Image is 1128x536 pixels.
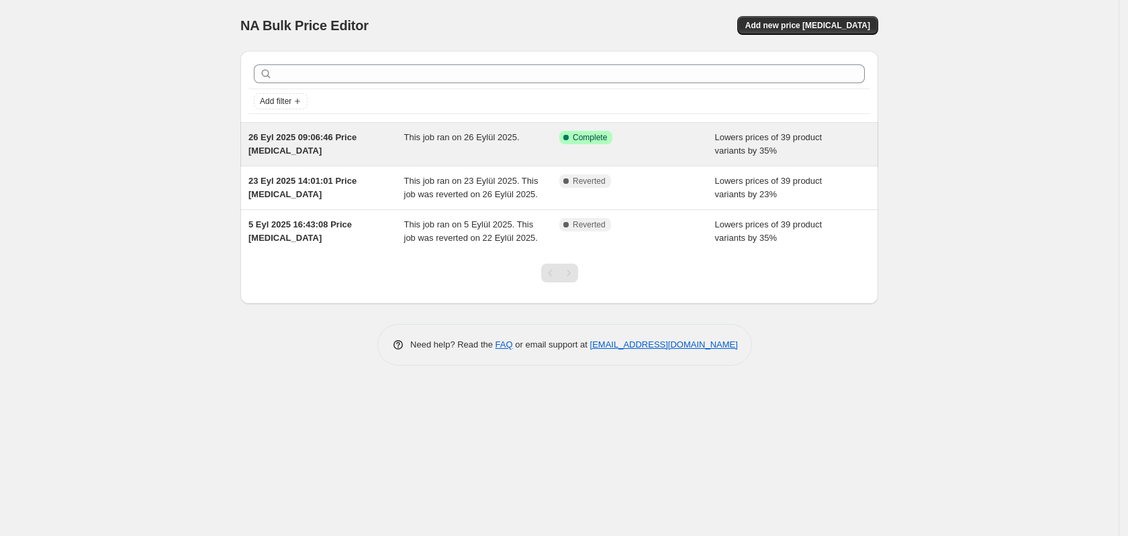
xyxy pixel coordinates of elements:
span: This job ran on 5 Eylül 2025. This job was reverted on 22 Eylül 2025. [404,219,538,243]
nav: Pagination [541,264,578,282]
span: 26 Eyl 2025 09:06:46 Price [MEDICAL_DATA] [248,132,357,156]
span: Reverted [573,219,606,230]
button: Add filter [254,93,308,109]
span: This job ran on 23 Eylül 2025. This job was reverted on 26 Eylül 2025. [404,176,538,199]
span: 23 Eyl 2025 14:01:01 Price [MEDICAL_DATA] [248,176,357,199]
span: This job ran on 26 Eylül 2025. [404,132,520,142]
span: 5 Eyl 2025 16:43:08 Price [MEDICAL_DATA] [248,219,352,243]
a: [EMAIL_ADDRESS][DOMAIN_NAME] [590,339,738,350]
a: FAQ [496,339,513,350]
span: or email support at [513,339,590,350]
span: Reverted [573,176,606,186]
span: Lowers prices of 39 product variants by 35% [715,219,822,243]
span: Complete [573,132,607,143]
span: Add filter [260,96,291,107]
span: Need help? Read the [410,339,496,350]
span: Lowers prices of 39 product variants by 23% [715,176,822,199]
span: NA Bulk Price Editor [240,18,369,33]
button: Add new price [MEDICAL_DATA] [737,16,878,35]
span: Add new price [MEDICAL_DATA] [745,20,870,31]
span: Lowers prices of 39 product variants by 35% [715,132,822,156]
